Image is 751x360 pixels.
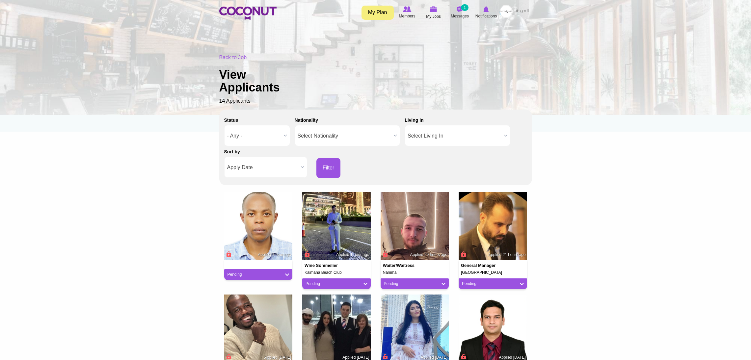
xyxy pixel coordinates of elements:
[306,281,367,287] a: Pending
[447,5,473,20] a: Messages Messages 1
[362,6,394,20] a: My Plan
[462,281,524,287] a: Pending
[459,192,527,260] img: Hassan Mahmoud's picture
[460,251,466,257] span: Connect to Unlock the Profile
[420,5,447,20] a: My Jobs My Jobs
[399,13,415,19] span: Members
[219,55,247,60] a: Back to Job
[224,117,238,123] label: Status
[430,6,437,12] img: My Jobs
[475,13,497,19] span: Notifications
[227,125,281,146] span: - Any -
[384,281,446,287] a: Pending
[457,6,463,12] img: Messages
[513,5,532,18] a: العربية
[305,263,343,268] h4: Wine Sommelier
[219,54,532,105] div: 14 Applicants
[227,157,298,178] span: Apply Date
[426,13,441,20] span: My Jobs
[316,158,341,178] button: Filter
[394,5,420,20] a: Browse Members Members
[382,353,388,360] span: Connect to Unlock the Profile
[383,270,447,275] h5: Namma
[305,270,368,275] h5: Kaimana Beach Club
[382,251,388,257] span: Connect to Unlock the Profile
[219,7,277,20] img: Home
[461,4,468,11] small: 1
[219,68,302,94] h1: View Applicants
[226,353,231,360] span: Connect to Unlock the Profile
[224,192,293,260] img: Kayonga Owes's picture
[304,251,309,257] span: Connect to Unlock the Profile
[224,148,240,155] label: Sort by
[381,192,449,260] img: Marlen Ibro's picture
[403,6,411,12] img: Browse Members
[295,117,318,123] label: Nationality
[483,6,489,12] img: Notifications
[473,5,499,20] a: Notifications Notifications
[226,251,231,257] span: Connect to Unlock the Profile
[228,272,289,277] a: Pending
[383,263,421,268] h4: Waiter/Waitress
[405,117,424,123] label: Living in
[460,353,466,360] span: Connect to Unlock the Profile
[451,13,469,19] span: Messages
[408,125,501,146] span: Select Living In
[461,270,525,275] h5: [GEOGRAPHIC_DATA]
[302,192,371,260] img: Bhupendra Masih's picture
[298,125,391,146] span: Select Nationality
[461,263,499,268] h4: General Manager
